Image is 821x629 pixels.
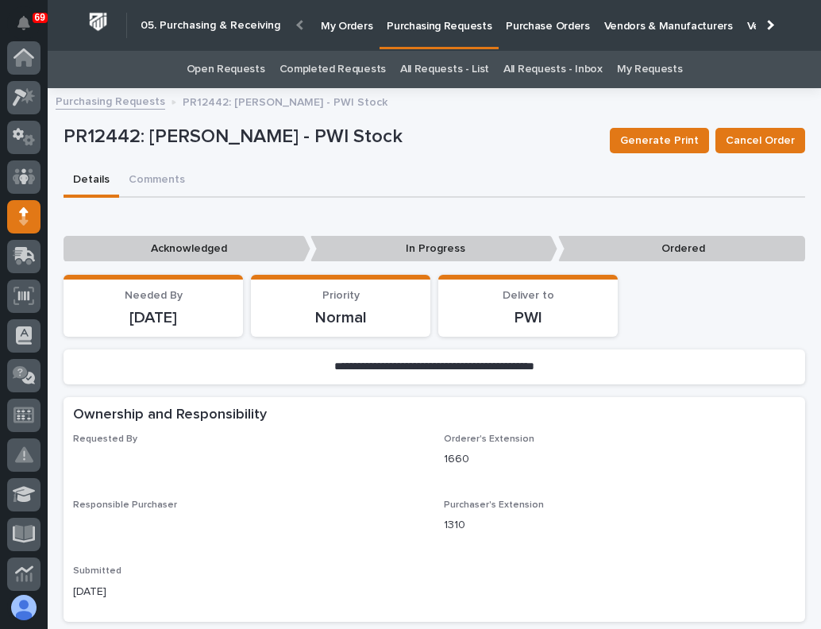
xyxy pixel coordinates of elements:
img: Workspace Logo [83,7,113,37]
span: Purchaser's Extension [444,500,544,510]
p: In Progress [310,236,557,262]
p: [DATE] [73,308,233,327]
a: Open Requests [187,51,265,88]
a: My Requests [617,51,683,88]
button: Cancel Order [715,128,805,153]
span: Orderer's Extension [444,434,534,444]
a: All Requests - Inbox [503,51,603,88]
h2: Ownership and Responsibility [73,407,267,424]
span: Needed By [125,290,183,301]
p: PR12442: [PERSON_NAME] - PWI Stock [183,92,387,110]
p: [DATE] [73,584,425,600]
button: Generate Print [610,128,709,153]
p: Acknowledged [64,236,310,262]
p: PR12442: [PERSON_NAME] - PWI Stock [64,125,597,149]
p: PWI [448,308,608,327]
a: Purchasing Requests [56,91,165,110]
div: Notifications69 [20,16,40,41]
span: Generate Print [620,131,699,150]
p: 1660 [444,451,796,468]
a: Completed Requests [279,51,386,88]
p: Normal [260,308,421,327]
p: Ordered [558,236,805,262]
button: Details [64,164,119,198]
span: Cancel Order [726,131,795,150]
p: 69 [35,12,45,23]
span: Deliver to [503,290,554,301]
span: Requested By [73,434,137,444]
span: Submitted [73,566,121,576]
span: Responsible Purchaser [73,500,177,510]
button: Notifications [7,6,40,40]
a: All Requests - List [400,51,489,88]
h2: 05. Purchasing & Receiving [141,19,280,33]
span: Priority [322,290,360,301]
p: 1310 [444,517,796,534]
button: users-avatar [7,591,40,624]
button: Comments [119,164,195,198]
